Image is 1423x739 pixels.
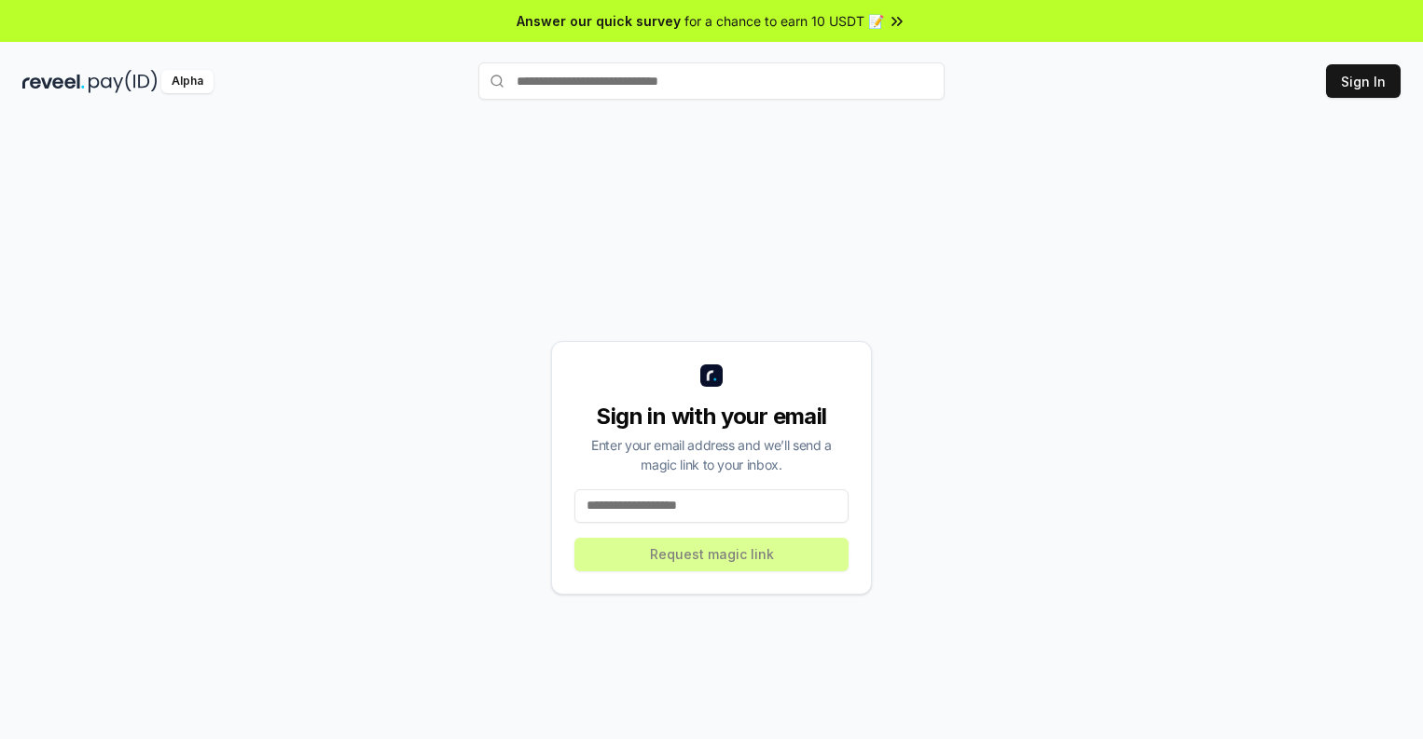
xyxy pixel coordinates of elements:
[574,435,849,474] div: Enter your email address and we’ll send a magic link to your inbox.
[574,402,849,431] div: Sign in with your email
[161,70,214,93] div: Alpha
[700,364,723,387] img: logo_small
[22,70,85,93] img: reveel_dark
[684,11,884,31] span: for a chance to earn 10 USDT 📝
[89,70,158,93] img: pay_id
[1326,64,1401,98] button: Sign In
[517,11,681,31] span: Answer our quick survey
